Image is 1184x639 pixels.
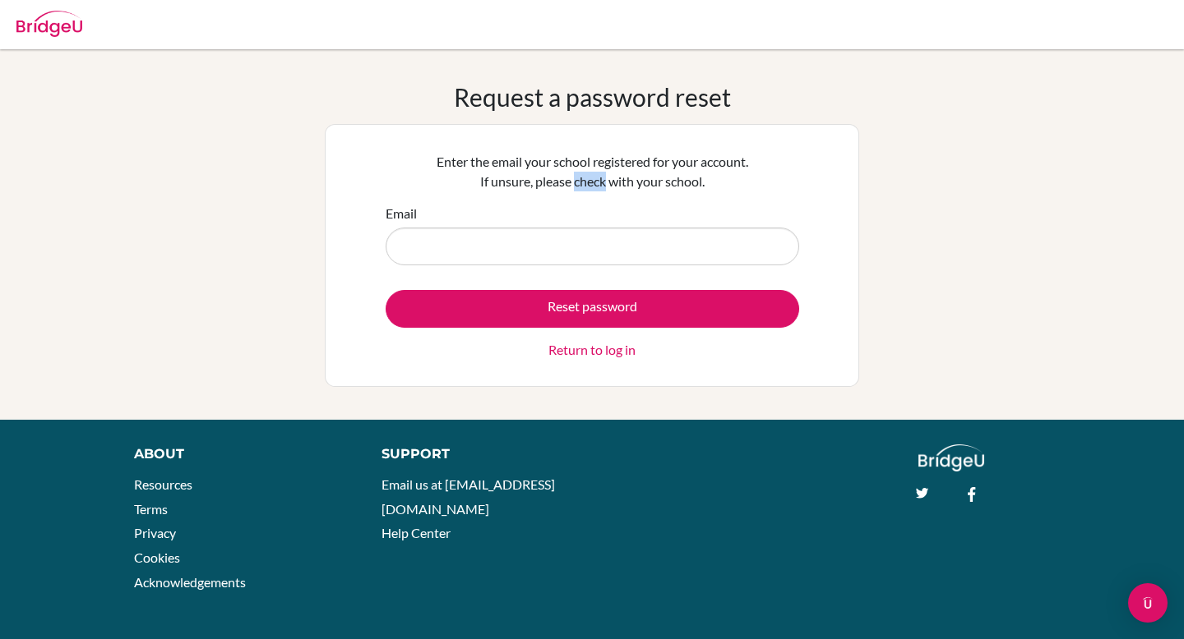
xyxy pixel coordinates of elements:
[918,444,985,471] img: logo_white@2x-f4f0deed5e89b7ecb1c2cc34c3e3d731f90f0f143d5ea2071677605dd97b5244.png
[134,501,168,517] a: Terms
[134,574,246,590] a: Acknowledgements
[386,204,417,223] label: Email
[386,152,799,191] p: Enter the email your school registered for your account. If unsure, please check with your school.
[454,82,731,112] h1: Request a password reset
[382,525,451,540] a: Help Center
[134,549,180,565] a: Cookies
[16,11,82,37] img: Bridge-U
[134,525,176,540] a: Privacy
[548,340,636,360] a: Return to log in
[134,476,192,492] a: Resources
[134,444,345,464] div: About
[382,476,555,517] a: Email us at [EMAIL_ADDRESS][DOMAIN_NAME]
[1128,583,1168,623] div: Open Intercom Messenger
[386,290,799,328] button: Reset password
[382,444,576,464] div: Support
